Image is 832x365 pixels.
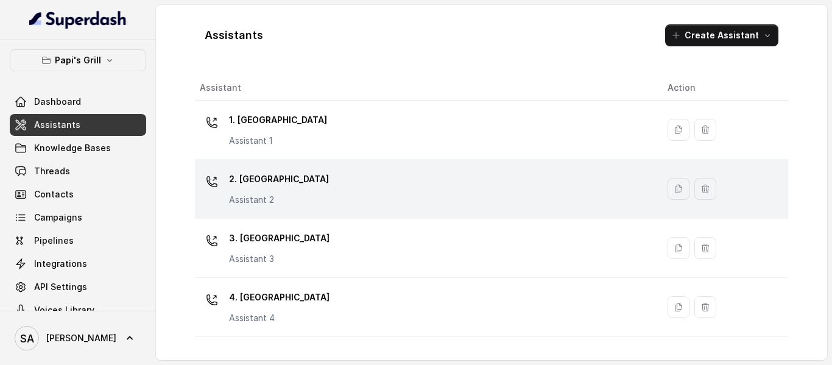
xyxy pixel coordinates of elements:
a: Integrations [10,253,146,275]
span: Campaigns [34,211,82,224]
a: Threads [10,160,146,182]
span: Voices Library [34,304,94,316]
a: Campaigns [10,207,146,229]
p: Papi's Grill [55,53,101,68]
text: SA [20,332,34,345]
span: Dashboard [34,96,81,108]
a: Contacts [10,183,146,205]
span: Knowledge Bases [34,142,111,154]
p: Assistant 2 [229,194,329,206]
th: Action [658,76,788,101]
span: [PERSON_NAME] [46,332,116,344]
p: Assistant 4 [229,312,330,324]
a: API Settings [10,276,146,298]
p: 4. [GEOGRAPHIC_DATA] [229,288,330,307]
button: Papi's Grill [10,49,146,71]
p: Assistant 3 [229,253,330,265]
span: Integrations [34,258,87,270]
p: Assistant 1 [229,135,327,147]
p: 2. [GEOGRAPHIC_DATA] [229,169,329,189]
span: Threads [34,165,70,177]
p: 3. [GEOGRAPHIC_DATA] [229,229,330,248]
h1: Assistants [205,26,263,45]
th: Assistant [195,76,658,101]
a: Knowledge Bases [10,137,146,159]
a: Voices Library [10,299,146,321]
span: Contacts [34,188,74,200]
button: Create Assistant [665,24,778,46]
a: [PERSON_NAME] [10,321,146,355]
span: Assistants [34,119,80,131]
a: Pipelines [10,230,146,252]
p: 1. [GEOGRAPHIC_DATA] [229,110,327,130]
span: API Settings [34,281,87,293]
img: light.svg [29,10,127,29]
a: Dashboard [10,91,146,113]
span: Pipelines [34,235,74,247]
a: Assistants [10,114,146,136]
